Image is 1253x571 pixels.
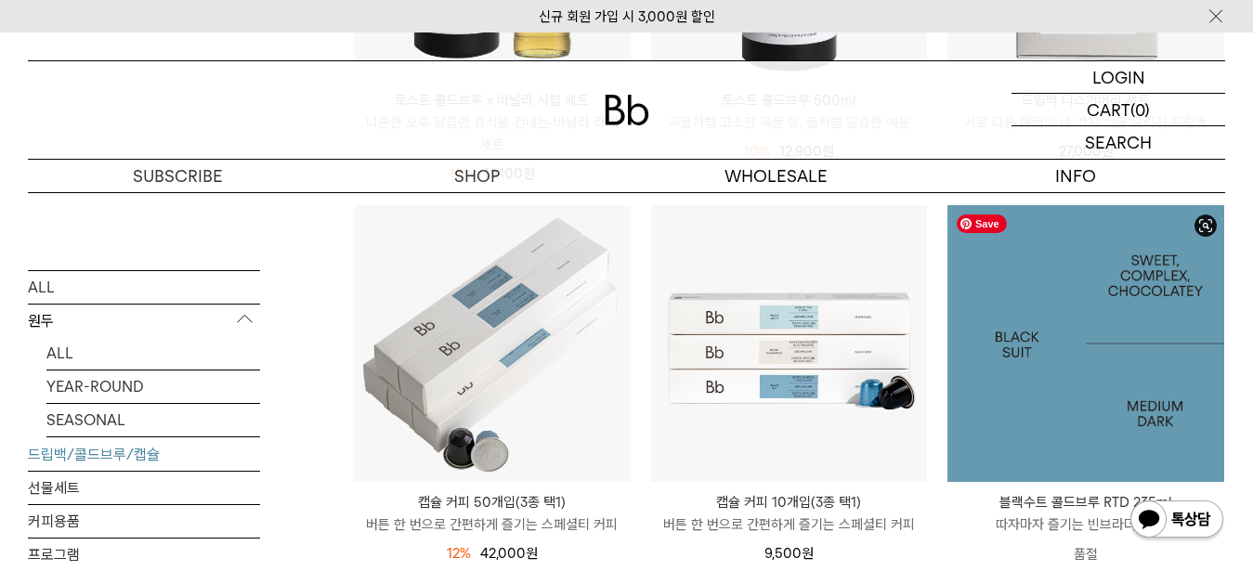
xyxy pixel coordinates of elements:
p: 버튼 한 번으로 간편하게 즐기는 스페셜티 커피 [651,513,928,536]
p: 캡슐 커피 10개입(3종 택1) [651,491,928,513]
p: 따자마자 즐기는 빈브라더스 커피 [947,513,1224,536]
p: 원두 [28,304,260,337]
span: 원 [802,545,814,562]
a: 캡슐 커피 10개입(3종 택1) 버튼 한 번으로 간편하게 즐기는 스페셜티 커피 [651,491,928,536]
a: SHOP [327,160,626,192]
span: 42,000 [480,545,538,562]
a: 드립백/콜드브루/캡슐 [28,437,260,470]
a: 프로그램 [28,538,260,570]
span: Save [957,214,1007,233]
p: INFO [926,160,1225,192]
p: 블랙수트 콜드브루 RTD 235ml [947,491,1224,513]
a: ALL [46,336,260,369]
a: YEAR-ROUND [46,370,260,402]
a: ALL [28,270,260,303]
a: 블랙수트 콜드브루 RTD 235ml [947,205,1224,482]
img: 1000000111_add2_04.jpg [947,205,1224,482]
img: 캡슐 커피 50개입(3종 택1) [354,205,631,482]
img: 카카오톡 채널 1:1 채팅 버튼 [1129,499,1225,543]
a: 신규 회원 가입 시 3,000원 할인 [539,8,715,25]
p: SEARCH [1085,126,1152,159]
a: 캡슐 커피 50개입(3종 택1) 버튼 한 번으로 간편하게 즐기는 스페셜티 커피 [354,491,631,536]
p: WHOLESALE [627,160,926,192]
span: 원 [526,545,538,562]
div: 12% [447,542,471,565]
p: 버튼 한 번으로 간편하게 즐기는 스페셜티 커피 [354,513,631,536]
a: 커피용품 [28,504,260,537]
p: CART [1087,94,1130,125]
img: 캡슐 커피 10개입(3종 택1) [651,205,928,482]
p: LOGIN [1092,61,1145,93]
a: SUBSCRIBE [28,160,327,192]
a: 선물세트 [28,471,260,503]
p: 캡슐 커피 50개입(3종 택1) [354,491,631,513]
a: LOGIN [1012,61,1225,94]
span: 9,500 [764,545,814,562]
a: SEASONAL [46,403,260,435]
p: (0) [1130,94,1150,125]
a: CART (0) [1012,94,1225,126]
a: 블랙수트 콜드브루 RTD 235ml 따자마자 즐기는 빈브라더스 커피 [947,491,1224,536]
img: 로고 [605,95,649,125]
